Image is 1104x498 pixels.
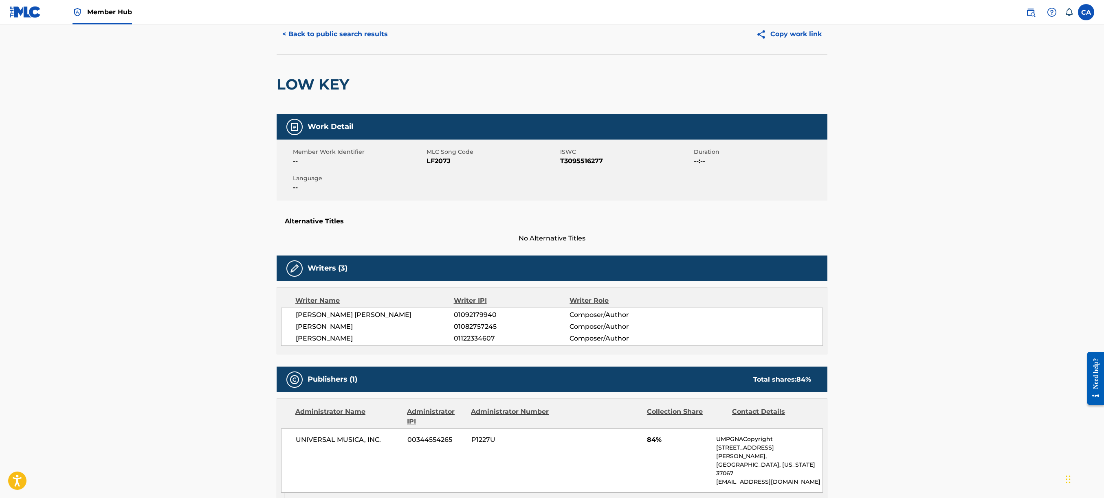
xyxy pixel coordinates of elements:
div: Administrator Name [295,407,401,426]
div: Arrastar [1066,467,1071,491]
img: Work Detail [290,122,299,132]
img: Top Rightsholder [73,7,82,17]
span: -- [293,156,424,166]
span: 84% [647,435,710,445]
span: Member Work Identifier [293,148,424,156]
img: help [1047,7,1057,17]
div: Writer IPI [454,296,570,306]
h5: Writers (3) [308,264,347,273]
span: P1227U [471,435,550,445]
h2: LOW KEY [277,75,353,94]
div: Contact Details [732,407,811,426]
a: Public Search [1023,4,1039,20]
div: Widget de chat [1063,459,1104,498]
span: Duration [694,148,825,156]
span: UNIVERSAL MUSICA, INC. [296,435,401,445]
span: [PERSON_NAME] [PERSON_NAME] [296,310,454,320]
span: [PERSON_NAME] [296,322,454,332]
span: --:-- [694,156,825,166]
span: 00344554265 [407,435,465,445]
div: Administrator Number [471,407,550,426]
span: MLC Song Code [427,148,558,156]
span: LF207J [427,156,558,166]
p: [STREET_ADDRESS][PERSON_NAME], [716,443,823,461]
h5: Publishers (1) [308,375,357,384]
div: User Menu [1078,4,1094,20]
div: Writer Role [570,296,675,306]
button: < Back to public search results [277,24,394,44]
div: Help [1044,4,1060,20]
span: [PERSON_NAME] [296,334,454,343]
h5: Alternative Titles [285,217,819,225]
img: Writers [290,264,299,273]
p: [EMAIL_ADDRESS][DOMAIN_NAME] [716,478,823,486]
p: [GEOGRAPHIC_DATA], [US_STATE] 37067 [716,461,823,478]
div: Total shares: [753,375,811,384]
div: Notifications [1065,8,1073,16]
span: Composer/Author [570,322,675,332]
span: ISWC [560,148,692,156]
span: Member Hub [87,7,132,17]
span: Composer/Author [570,334,675,343]
span: No Alternative Titles [277,234,827,243]
span: Language [293,174,424,183]
span: T3095516277 [560,156,692,166]
img: Copy work link [756,29,770,39]
img: Publishers [290,375,299,384]
span: 01122334607 [454,334,570,343]
span: 01082757245 [454,322,570,332]
span: 01092179940 [454,310,570,320]
iframe: Chat Widget [1063,459,1104,498]
img: MLC Logo [10,6,41,18]
span: -- [293,183,424,192]
span: 84 % [796,376,811,383]
div: Administrator IPI [407,407,465,426]
iframe: Resource Center [1081,346,1104,411]
div: Collection Share [647,407,726,426]
h5: Work Detail [308,122,353,131]
p: UMPGNACopyright [716,435,823,443]
button: Copy work link [750,24,827,44]
span: Composer/Author [570,310,675,320]
div: Writer Name [295,296,454,306]
img: search [1026,7,1036,17]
